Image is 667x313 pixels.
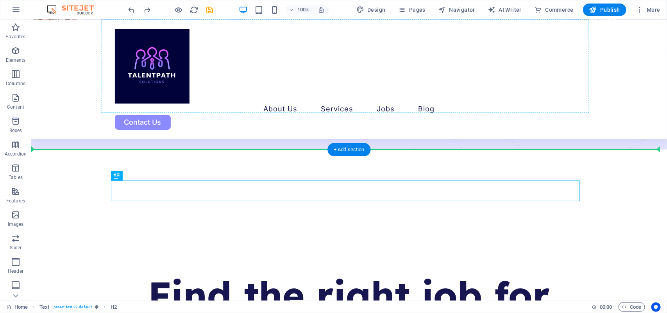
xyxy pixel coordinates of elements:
span: Commerce [534,6,574,14]
i: Undo: Edit headline (Ctrl+Z) [127,5,136,14]
a: Click to cancel selection. Double-click to open Pages [6,302,28,312]
button: reload [190,5,199,14]
button: save [205,5,215,14]
i: On resize automatically adjust zoom level to fit chosen device. [318,6,325,13]
span: . preset-text-v2-default [52,302,92,312]
button: More [633,4,663,16]
button: Pages [395,4,429,16]
span: Pages [398,6,426,14]
span: 00 00 [600,302,612,312]
button: Commerce [531,4,577,16]
button: AI Writer [485,4,525,16]
span: Click to select. Double-click to edit [111,302,117,312]
button: Code [619,302,645,312]
button: Click here to leave preview mode and continue editing [174,5,183,14]
button: undo [127,5,136,14]
span: Click to select. Double-click to edit [39,302,49,312]
button: Usercentrics [651,302,661,312]
button: Navigator [435,4,478,16]
p: Slider [10,245,22,251]
i: Reload page [190,5,199,14]
span: : [605,304,606,310]
button: Publish [583,4,626,16]
i: This element is a customizable preset [95,305,98,309]
span: Code [622,302,642,312]
img: Editor Logo [45,5,104,14]
span: Publish [589,6,620,14]
button: redo [143,5,152,14]
h6: 100% [297,5,310,14]
span: Navigator [438,6,475,14]
span: More [636,6,660,14]
h6: Session time [592,302,612,312]
button: Design [353,4,389,16]
p: Images [8,221,24,227]
p: Content [7,104,24,110]
p: Elements [6,57,26,63]
p: Favorites [5,34,25,40]
i: Save (Ctrl+S) [206,5,215,14]
button: 100% [286,5,313,14]
p: Header [8,268,23,274]
p: Boxes [9,127,22,134]
span: Design [356,6,386,14]
p: Tables [9,174,23,181]
p: Columns [6,80,25,87]
i: Redo: Move elements (Ctrl+Y, ⌘+Y) [143,5,152,14]
nav: breadcrumb [39,302,117,312]
p: Accordion [5,151,27,157]
p: Features [6,198,25,204]
span: AI Writer [488,6,522,14]
div: + Add section [327,143,371,156]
